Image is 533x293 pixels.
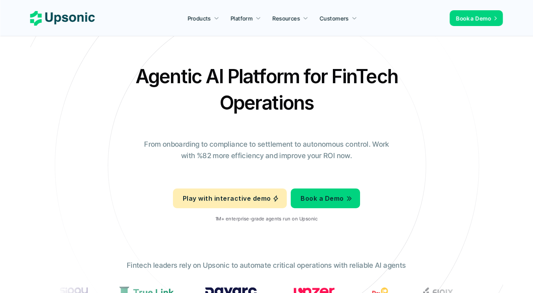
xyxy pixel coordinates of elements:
[139,139,395,162] p: From onboarding to compliance to settlement to autonomous control. Work with %82 more efficiency ...
[291,188,360,208] a: Book a Demo
[129,63,405,116] h2: Agentic AI Platform for FinTech Operations
[173,188,287,208] a: Play with interactive demo
[183,11,224,25] a: Products
[320,14,349,22] p: Customers
[273,14,300,22] p: Resources
[450,10,503,26] a: Book a Demo
[215,216,318,222] p: 1M+ enterprise-grade agents run on Upsonic
[188,14,211,22] p: Products
[183,193,271,204] p: Play with interactive demo
[456,14,491,22] p: Book a Demo
[127,260,406,271] p: Fintech leaders rely on Upsonic to automate critical operations with reliable AI agents
[301,193,344,204] p: Book a Demo
[230,14,253,22] p: Platform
